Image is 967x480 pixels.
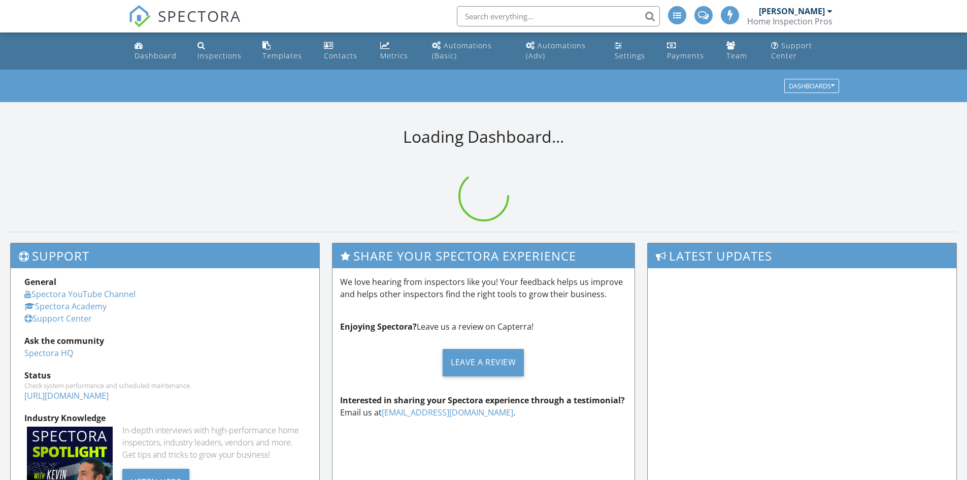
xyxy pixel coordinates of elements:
div: Industry Knowledge [24,412,306,424]
h3: Latest Updates [648,243,956,268]
div: Templates [262,51,302,60]
div: Check system performance and scheduled maintenance. [24,381,306,390]
h3: Support [11,243,319,268]
a: Spectora HQ [24,347,73,359]
a: Automations (Advanced) [522,37,603,66]
a: Leave a Review [340,341,627,384]
div: Dashboard [135,51,177,60]
div: Status [24,369,306,381]
a: Team [722,37,759,66]
div: In-depth interviews with high-performance home inspectors, industry leaders, vendors and more. Ge... [122,424,306,461]
a: Spectora YouTube Channel [24,289,136,300]
div: Dashboards [789,83,835,90]
span: SPECTORA [158,5,241,26]
strong: General [24,276,56,287]
div: Contacts [324,51,357,60]
a: Settings [611,37,654,66]
a: Templates [258,37,311,66]
h3: Share Your Spectora Experience [332,243,635,268]
a: Contacts [320,37,368,66]
p: Leave us a review on Capterra! [340,321,627,333]
a: [URL][DOMAIN_NAME] [24,390,109,401]
div: Support Center [771,41,812,60]
p: We love hearing from inspectors like you! Your feedback helps us improve and helps other inspecto... [340,276,627,300]
div: [PERSON_NAME] [759,6,825,16]
a: SPECTORA [128,14,241,35]
a: Payments [663,37,714,66]
div: Leave a Review [443,349,524,376]
div: Ask the community [24,335,306,347]
a: Automations (Basic) [428,37,514,66]
strong: Enjoying Spectora? [340,321,417,332]
img: The Best Home Inspection Software - Spectora [128,5,151,27]
div: Automations (Adv) [526,41,586,60]
p: Email us at . [340,394,627,419]
a: Metrics [376,37,420,66]
div: Settings [615,51,645,60]
a: [EMAIL_ADDRESS][DOMAIN_NAME] [382,407,513,418]
div: Team [726,51,747,60]
strong: Interested in sharing your Spectora experience through a testimonial? [340,395,625,406]
input: Search everything... [457,6,660,26]
a: Dashboard [130,37,186,66]
div: Automations (Basic) [432,41,492,60]
div: Home Inspection Pros [747,16,832,26]
a: Spectora Academy [24,301,107,312]
a: Support Center [767,37,837,66]
div: Metrics [380,51,408,60]
button: Dashboards [784,79,839,93]
a: Inspections [193,37,250,66]
div: Inspections [197,51,242,60]
a: Support Center [24,313,92,324]
div: Payments [667,51,704,60]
